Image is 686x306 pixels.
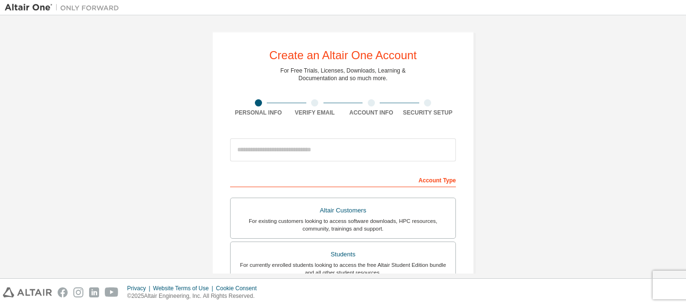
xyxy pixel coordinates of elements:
img: facebook.svg [58,287,68,297]
div: Verify Email [287,109,343,116]
div: For currently enrolled students looking to access the free Altair Student Edition bundle and all ... [236,261,450,276]
div: For Free Trials, Licenses, Downloads, Learning & Documentation and so much more. [281,67,406,82]
div: Create an Altair One Account [269,50,417,61]
div: Cookie Consent [216,285,262,292]
img: Altair One [5,3,124,12]
div: Website Terms of Use [153,285,216,292]
div: Security Setup [400,109,456,116]
img: linkedin.svg [89,287,99,297]
p: © 2025 Altair Engineering, Inc. All Rights Reserved. [127,292,262,300]
img: altair_logo.svg [3,287,52,297]
div: Personal Info [230,109,287,116]
div: Students [236,248,450,261]
div: Account Type [230,172,456,187]
div: Privacy [127,285,153,292]
div: Altair Customers [236,204,450,217]
img: youtube.svg [105,287,119,297]
div: For existing customers looking to access software downloads, HPC resources, community, trainings ... [236,217,450,232]
div: Account Info [343,109,400,116]
img: instagram.svg [73,287,83,297]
